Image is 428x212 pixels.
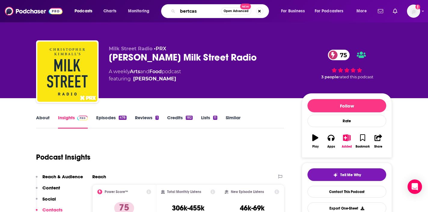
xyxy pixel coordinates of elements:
[390,6,400,16] a: Show notifications dropdown
[328,50,350,60] a: 75
[226,115,240,129] a: Similar
[375,6,386,16] a: Show notifications dropdown
[323,130,339,152] button: Apps
[37,42,97,102] img: Christopher Kimball’s Milk Street Radio
[231,190,264,194] h2: New Episode Listens
[277,6,312,16] button: open menu
[340,173,361,177] span: Tell Me Why
[36,196,56,207] button: Social
[124,6,157,16] button: open menu
[240,4,251,9] span: New
[186,116,193,120] div: 182
[119,116,127,120] div: 478
[321,75,338,79] span: 3 people
[408,179,422,194] div: Open Intercom Messenger
[36,115,50,129] a: About
[338,75,373,79] span: rated this podcast
[130,69,140,74] a: Arts
[70,6,100,16] button: open menu
[155,116,158,120] div: 1
[407,5,420,18] span: Logged in as jinastanfill
[333,173,338,177] img: tell me why sparkle
[221,8,251,15] button: Open AdvancedNew
[352,6,374,16] button: open menu
[407,5,420,18] img: User Profile
[154,46,166,51] span: •
[374,145,382,148] div: Share
[178,6,221,16] input: Search podcasts, credits, & more...
[105,190,128,194] h2: Power Score™
[133,75,176,83] div: [PERSON_NAME]
[140,69,149,74] span: and
[149,69,162,74] a: Food
[307,130,323,152] button: Play
[407,5,420,18] button: Show profile menu
[167,190,201,194] h2: Total Monthly Listens
[307,99,386,112] button: Follow
[315,7,344,15] span: For Podcasters
[75,7,92,15] span: Podcasts
[307,168,386,181] button: tell me why sparkleTell Me Why
[307,115,386,127] div: Rate
[128,7,149,15] span: Monitoring
[36,153,90,162] h1: Podcast Insights
[99,6,120,16] a: Charts
[334,50,350,60] span: 75
[355,130,370,152] button: Bookmark
[36,185,60,196] button: Content
[327,145,335,148] div: Apps
[201,115,217,129] a: Lists11
[312,145,319,148] div: Play
[156,46,166,51] a: PRX
[42,174,83,179] p: Reach & Audience
[167,115,193,129] a: Credits182
[36,174,83,185] button: Reach & Audience
[342,145,352,148] div: Added
[281,7,305,15] span: For Business
[339,130,355,152] button: Added
[109,68,181,83] div: A weekly podcast
[213,116,217,120] div: 11
[302,46,392,83] div: 75 3 peoplerated this podcast
[42,185,60,191] p: Content
[415,5,420,9] svg: Add a profile image
[92,174,106,179] h2: Reach
[224,10,249,13] span: Open Advanced
[77,116,88,120] img: Podchaser Pro
[109,46,152,51] span: Milk Street Radio
[109,75,181,83] span: featuring
[311,6,352,16] button: open menu
[42,196,56,202] p: Social
[356,145,370,148] div: Bookmark
[307,186,386,198] a: Contact This Podcast
[356,7,367,15] span: More
[167,4,275,18] div: Search podcasts, credits, & more...
[58,115,88,129] a: InsightsPodchaser Pro
[371,130,386,152] button: Share
[103,7,116,15] span: Charts
[5,5,63,17] img: Podchaser - Follow, Share and Rate Podcasts
[135,115,158,129] a: Reviews1
[96,115,127,129] a: Episodes478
